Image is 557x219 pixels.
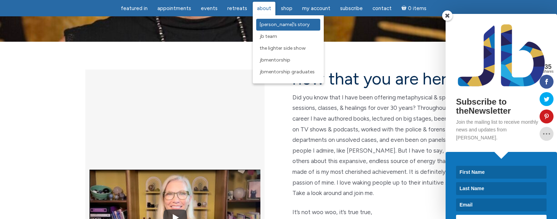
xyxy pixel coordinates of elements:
h2: Subscribe to theNewsletter [456,97,547,116]
a: The Lighter Side Show [256,42,320,54]
a: My Account [298,2,335,15]
span: 0 items [408,6,426,11]
span: JBMentorship Graduates [260,69,315,75]
input: Email [456,198,547,211]
a: Events [197,2,222,15]
input: First Name [456,166,547,179]
input: Last Name [456,182,547,195]
span: Shop [281,5,292,11]
span: [PERSON_NAME]’s Story [260,22,309,27]
a: Cart0 items [397,1,431,15]
span: The Lighter Side Show [260,45,306,51]
a: Shop [277,2,297,15]
span: featured in [121,5,148,11]
span: Events [201,5,218,11]
span: Shares [542,70,554,73]
a: JBMentorship [256,54,320,66]
a: Appointments [153,2,195,15]
span: Retreats [227,5,247,11]
a: Subscribe [336,2,367,15]
a: Contact [368,2,396,15]
a: JBMentorship Graduates [256,66,320,78]
span: JBMentorship [260,57,290,63]
span: 35 [542,64,554,70]
a: featured in [117,2,152,15]
p: Join the mailing list to receive monthly news and updates from [PERSON_NAME]. [456,118,547,141]
a: [PERSON_NAME]’s Story [256,19,320,31]
span: JB Team [260,33,277,39]
a: About [253,2,275,15]
i: Cart [401,5,408,11]
span: About [257,5,271,11]
a: Retreats [223,2,251,15]
span: Contact [372,5,392,11]
span: Subscribe [340,5,363,11]
p: It’s not woo woo, it’s true true, [292,207,472,218]
a: JB Team [256,31,320,42]
span: My Account [302,5,330,11]
p: Did you know that I have been offering metaphysical & spiritual sessions, classes, & healings for... [292,92,472,198]
span: Appointments [157,5,191,11]
h2: now that you are here… [292,70,472,88]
